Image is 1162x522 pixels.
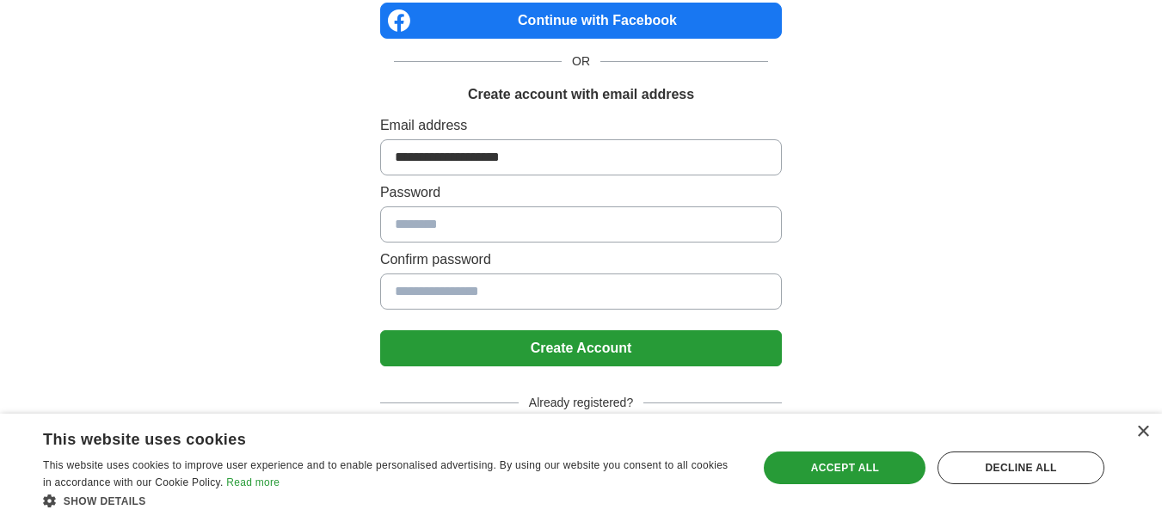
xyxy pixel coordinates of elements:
a: Read more, opens a new window [226,476,280,488]
label: Password [380,182,782,203]
h1: Create account with email address [468,84,694,105]
div: Decline all [938,451,1104,484]
span: Already registered? [519,394,643,412]
span: OR [562,52,600,71]
button: Create Account [380,330,782,366]
div: This website uses cookies [43,424,694,450]
label: Email address [380,115,782,136]
span: Show details [64,495,146,507]
div: Close [1136,426,1149,439]
a: Continue with Facebook [380,3,782,39]
label: Confirm password [380,249,782,270]
div: Accept all [764,451,925,484]
span: This website uses cookies to improve user experience and to enable personalised advertising. By u... [43,459,728,488]
div: Show details [43,492,737,509]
